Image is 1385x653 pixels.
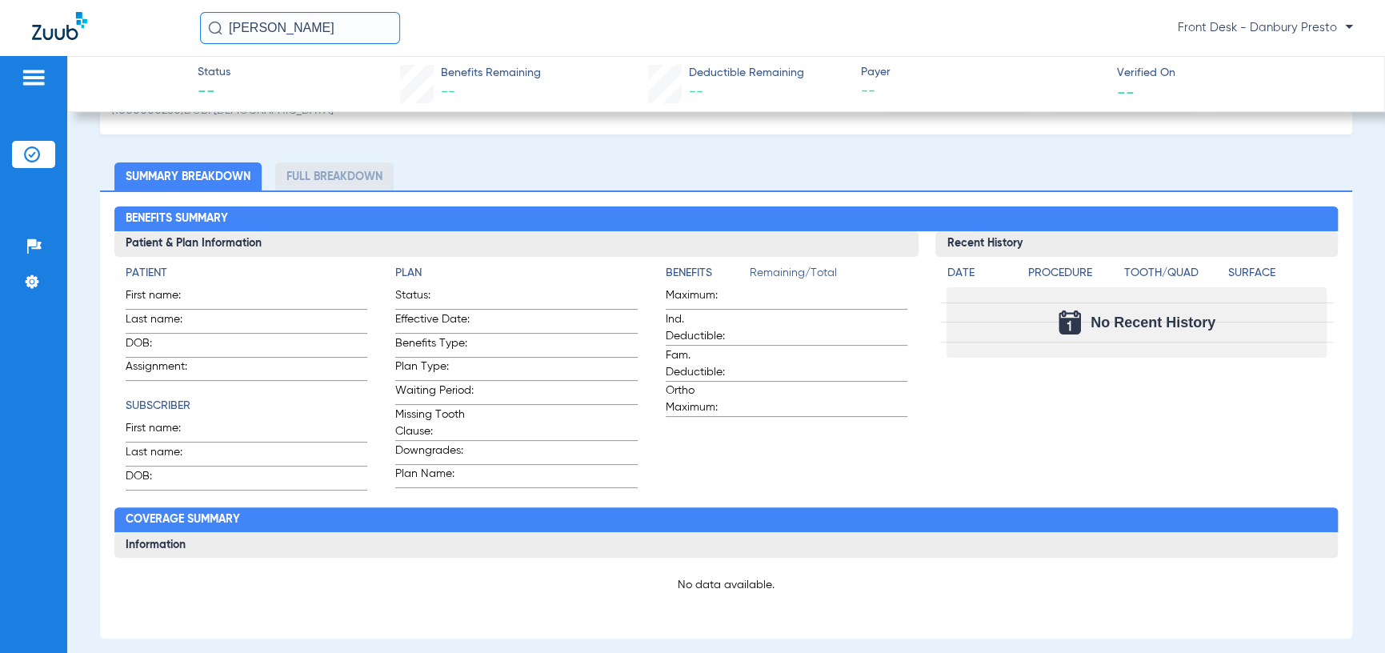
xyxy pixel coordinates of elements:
[395,407,474,440] span: Missing Tooth Clause:
[200,12,400,44] input: Search for patients
[32,12,87,40] img: Zuub Logo
[1059,310,1081,335] img: Calendar
[440,85,454,99] span: --
[395,287,474,309] span: Status:
[440,65,540,82] span: Benefits Remaining
[198,64,230,81] span: Status
[1124,265,1223,287] app-breakdown-title: Tooth/Quad
[126,398,368,415] h4: Subscriber
[861,82,1103,102] span: --
[208,21,222,35] img: Search Icon
[1027,265,1118,282] h4: Procedure
[1228,265,1327,282] h4: Surface
[126,420,204,442] span: First name:
[395,311,474,333] span: Effective Date:
[114,231,919,257] h3: Patient & Plan Information
[126,468,204,490] span: DOB:
[198,82,230,104] span: --
[666,265,750,287] app-breakdown-title: Benefits
[689,85,703,99] span: --
[1228,265,1327,287] app-breakdown-title: Surface
[1117,83,1135,100] span: --
[1091,314,1215,331] span: No Recent History
[666,287,744,309] span: Maximum:
[1124,265,1223,282] h4: Tooth/Quad
[1305,576,1385,653] iframe: Chat Widget
[395,383,474,404] span: Waiting Period:
[935,231,1338,257] h3: Recent History
[689,65,804,82] span: Deductible Remaining
[947,265,1014,287] app-breakdown-title: Date
[666,383,744,416] span: Ortho Maximum:
[1178,20,1353,36] span: Front Desk - Danbury Presto
[21,68,46,87] img: hamburger-icon
[750,265,908,287] span: Remaining/Total
[947,265,1014,282] h4: Date
[126,359,204,380] span: Assignment:
[395,335,474,357] span: Benefits Type:
[114,162,262,190] li: Summary Breakdown
[1117,65,1359,82] span: Verified On
[114,532,1339,558] h3: Information
[395,359,474,380] span: Plan Type:
[114,206,1339,232] h2: Benefits Summary
[666,265,750,282] h4: Benefits
[126,444,204,466] span: Last name:
[395,443,474,464] span: Downgrades:
[126,265,368,282] h4: Patient
[126,577,1327,593] p: No data available.
[666,347,744,381] span: Fam. Deductible:
[861,64,1103,81] span: Payer
[395,466,474,487] span: Plan Name:
[114,507,1339,533] h2: Coverage Summary
[395,265,638,282] h4: Plan
[1027,265,1118,287] app-breakdown-title: Procedure
[275,162,394,190] li: Full Breakdown
[126,335,204,357] span: DOB:
[126,311,204,333] span: Last name:
[666,311,744,345] span: Ind. Deductible:
[126,287,204,309] span: First name:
